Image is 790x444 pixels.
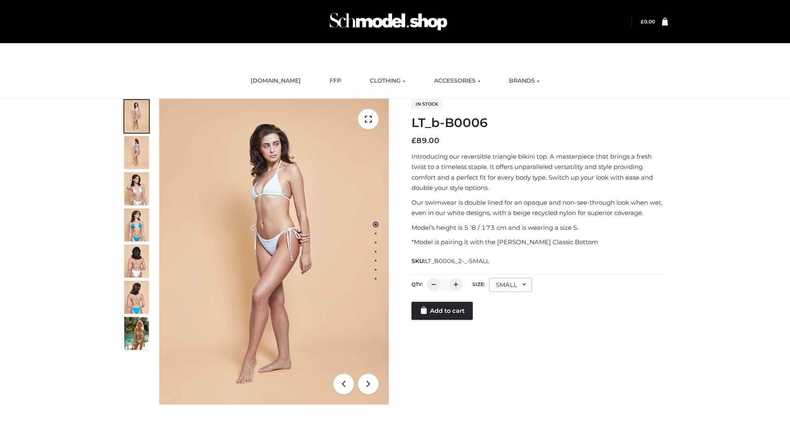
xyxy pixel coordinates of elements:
span: £ [411,136,416,145]
p: *Model is pairing it with the [PERSON_NAME] Classic Bottom [411,237,668,247]
a: BRANDS [503,72,546,90]
img: ArielClassicBikiniTop_CloudNine_AzureSky_OW114ECO_2-scaled.jpg [124,136,149,169]
img: Arieltop_CloudNine_AzureSky2.jpg [124,317,149,350]
p: Introducing our reversible triangle bikini top. A masterpiece that brings a fresh twist to a time... [411,151,668,193]
img: ArielClassicBikiniTop_CloudNine_AzureSky_OW114ECO_3-scaled.jpg [124,172,149,205]
span: In stock [411,99,442,109]
div: SMALL [489,278,532,292]
img: ArielClassicBikiniTop_CloudNine_AzureSky_OW114ECO_4-scaled.jpg [124,208,149,241]
img: ArielClassicBikiniTop_CloudNine_AzureSky_OW114ECO_8-scaled.jpg [124,281,149,314]
bdi: 89.00 [411,136,439,145]
img: Schmodel Admin 964 [327,5,450,38]
a: Add to cart [411,302,473,320]
h1: LT_b-B0006 [411,116,668,130]
span: SKU: [411,256,490,266]
img: ArielClassicBikiniTop_CloudNine_AzureSky_OW114ECO_7-scaled.jpg [124,245,149,277]
a: £0.00 [641,18,655,25]
img: ArielClassicBikiniTop_CloudNine_AzureSky_OW114ECO_1 [159,99,389,405]
p: Our swimwear is double lined for an opaque and non-see-through look when wet, even in our white d... [411,197,668,218]
a: [DOMAIN_NAME] [244,72,307,90]
img: ArielClassicBikiniTop_CloudNine_AzureSky_OW114ECO_1-scaled.jpg [124,100,149,133]
bdi: 0.00 [641,18,655,25]
a: FFP [323,72,347,90]
a: CLOTHING [364,72,411,90]
a: ACCESSORIES [428,72,486,90]
span: LT_B0006_2-_-SMALL [425,257,489,265]
label: QTY: [411,281,423,287]
p: Model’s height is 5 ‘8 / 173 cm and is wearing a size S. [411,222,668,233]
span: £ [641,18,644,25]
label: Size: [472,281,485,287]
